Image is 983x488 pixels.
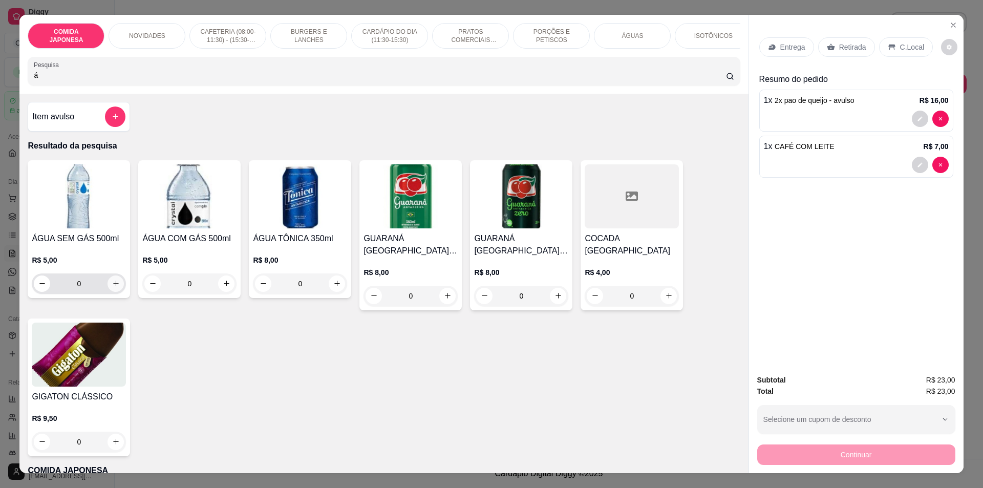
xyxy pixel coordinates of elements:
button: decrease-product-quantity [932,111,949,127]
button: Selecione um cupom de desconto [757,405,955,434]
button: decrease-product-quantity [34,434,50,450]
h4: GUARANÁ [GEOGRAPHIC_DATA] 350ml [364,232,458,257]
h4: ÁGUA TÔNICA 350ml [253,232,347,245]
p: 1 x [764,94,854,107]
h4: ÁGUA SEM GÁS 500ml [32,232,126,245]
h4: COCADA [GEOGRAPHIC_DATA] [585,232,679,257]
img: product-image [142,164,237,228]
button: increase-product-quantity [218,275,234,292]
p: NOVIDADES [129,32,165,40]
p: R$ 16,00 [920,95,949,105]
img: product-image [474,164,568,228]
button: increase-product-quantity [108,434,124,450]
span: 2x pao de queijo - avulso [775,96,854,104]
button: decrease-product-quantity [941,39,957,55]
p: C.Local [900,42,924,52]
p: Retirada [839,42,866,52]
p: Resumo do pedido [759,73,953,86]
p: R$ 9,50 [32,413,126,423]
p: Entrega [780,42,805,52]
button: increase-product-quantity [439,288,456,304]
p: R$ 4,00 [585,267,679,278]
h4: ÁGUA COM GÁS 500ml [142,232,237,245]
p: BURGERS E LANCHES [279,28,338,44]
p: R$ 8,00 [474,267,568,278]
img: product-image [364,164,458,228]
span: CAFÉ COM LEITE [775,142,835,151]
p: 1 x [764,140,835,153]
p: ÁGUAS [622,32,643,40]
button: increase-product-quantity [550,288,566,304]
button: add-separate-item [105,107,125,127]
span: R$ 23,00 [926,374,955,386]
p: PORÇÕES E PETISCOS [522,28,581,44]
button: decrease-product-quantity [912,157,928,173]
p: R$ 8,00 [253,255,347,265]
p: CARDÁPIO DO DIA (11:30-15:30) [360,28,419,44]
button: decrease-product-quantity [34,275,50,292]
p: Resultado da pesquisa [28,140,740,152]
p: R$ 5,00 [142,255,237,265]
p: PRATOS COMERCIAIS (11:30-15:30) [441,28,500,44]
button: decrease-product-quantity [932,157,949,173]
p: COMIDA JAPONESA [28,464,740,477]
strong: Total [757,387,774,395]
label: Pesquisa [34,60,62,69]
span: R$ 23,00 [926,386,955,397]
p: R$ 8,00 [364,267,458,278]
p: ISOTÔNICOS [694,32,733,40]
p: COMIDA JAPONESA [36,28,96,44]
h4: GIGATON CLÁSSICO [32,391,126,403]
img: product-image [32,323,126,387]
p: R$ 7,00 [924,141,949,152]
button: decrease-product-quantity [366,288,382,304]
strong: Subtotal [757,376,786,384]
img: product-image [32,164,126,228]
input: Pesquisa [34,70,725,80]
button: decrease-product-quantity [587,288,603,304]
p: CAFETERIA (08:00-11:30) - (15:30-18:00) [198,28,258,44]
h4: GUARANÁ [GEOGRAPHIC_DATA] ZERO 350ml [474,232,568,257]
button: decrease-product-quantity [144,275,161,292]
button: decrease-product-quantity [912,111,928,127]
button: decrease-product-quantity [255,275,271,292]
button: increase-product-quantity [108,275,124,292]
button: Close [945,17,961,33]
button: increase-product-quantity [660,288,677,304]
p: R$ 5,00 [32,255,126,265]
img: product-image [253,164,347,228]
button: decrease-product-quantity [476,288,493,304]
h4: Item avulso [32,111,74,123]
button: increase-product-quantity [329,275,345,292]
